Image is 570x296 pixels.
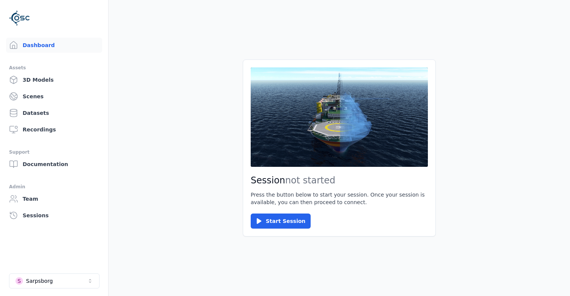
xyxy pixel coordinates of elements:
[6,157,102,172] a: Documentation
[251,214,311,229] button: Start Session
[9,273,100,288] button: Select a workspace
[251,174,428,186] h2: Session
[6,38,102,53] a: Dashboard
[26,277,53,285] div: Sarpsborg
[285,175,336,186] span: not started
[6,208,102,223] a: Sessions
[6,105,102,121] a: Datasets
[6,72,102,87] a: 3D Models
[6,122,102,137] a: Recordings
[6,89,102,104] a: Scenes
[9,182,99,191] div: Admin
[15,277,23,285] div: S
[6,191,102,206] a: Team
[9,8,30,29] img: Logo
[9,148,99,157] div: Support
[9,63,99,72] div: Assets
[251,191,428,206] p: Press the button below to start your session. Once your session is available, you can then procee...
